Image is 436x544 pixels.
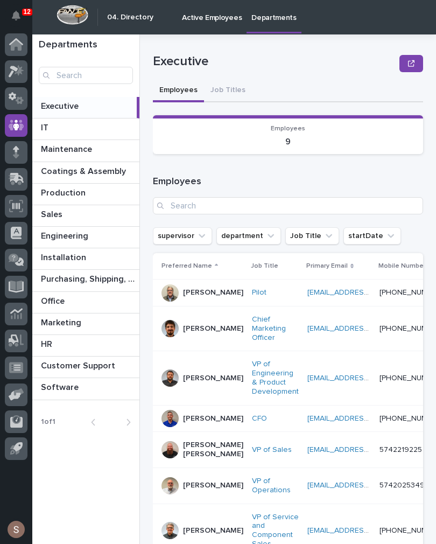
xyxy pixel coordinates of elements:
a: [EMAIL_ADDRESS][DOMAIN_NAME] [307,446,429,454]
h1: Departments [39,39,133,52]
a: Customer SupportCustomer Support [32,357,139,378]
button: Employees [153,80,204,102]
a: Coatings & AssemblyCoatings & Assembly [32,162,139,184]
h2: 04. Directory [107,11,153,24]
a: MaintenanceMaintenance [32,140,139,162]
p: Primary Email [306,260,348,272]
button: startDate [343,227,401,245]
a: [EMAIL_ADDRESS][DOMAIN_NAME] [307,527,429,534]
p: Customer Support [41,359,117,371]
p: Engineering [41,229,90,241]
p: 12 [24,8,31,16]
a: [EMAIL_ADDRESS][DOMAIN_NAME] [307,415,429,422]
p: IT [41,121,51,133]
p: [PERSON_NAME] [PERSON_NAME] [183,441,243,459]
img: Workspace Logo [57,5,88,25]
p: Production [41,186,88,198]
a: 5742219225 [379,446,422,454]
button: Back [82,417,111,427]
button: Notifications [5,4,27,27]
a: OfficeOffice [32,292,139,313]
a: ExecutiveExecutive [32,97,139,118]
a: VP of Engineering & Product Development [252,360,299,396]
p: Executive [153,54,395,69]
p: Maintenance [41,142,94,155]
a: [EMAIL_ADDRESS][DOMAIN_NAME] [307,289,429,296]
a: InstallationInstallation [32,248,139,270]
a: SalesSales [32,205,139,227]
input: Search [153,197,423,214]
h1: Employees [153,176,423,189]
p: Coatings & Assembly [41,164,128,177]
p: 9 [159,137,417,147]
p: Job Title [251,260,278,272]
button: Job Titles [204,80,252,102]
a: Purchasing, Shipping, & ReceivingPurchasing, Shipping, & Receiving [32,270,139,291]
button: Next [111,417,139,427]
p: [PERSON_NAME] [183,324,243,333]
button: users-avatar [5,518,27,541]
input: Search [39,67,133,84]
a: SoftwareSoftware [32,378,139,400]
a: 5742025349 [379,482,425,489]
a: ProductionProduction [32,184,139,205]
p: [PERSON_NAME] [183,288,243,297]
div: Notifications12 [13,11,27,28]
a: ITIT [32,118,139,140]
p: Software [41,380,81,393]
a: [EMAIL_ADDRESS][DOMAIN_NAME] [307,482,429,489]
p: Mobile Number [378,260,426,272]
p: [PERSON_NAME] [183,526,243,535]
p: Preferred Name [161,260,212,272]
a: CFO [252,414,267,423]
a: VP of Operations [252,477,299,495]
p: Executive [41,99,81,111]
a: EngineeringEngineering [32,227,139,248]
p: Installation [41,250,88,263]
p: Marketing [41,316,83,328]
p: Office [41,294,67,306]
button: department [216,227,281,245]
a: [EMAIL_ADDRESS][DOMAIN_NAME] [307,374,429,382]
a: Chief Marketing Officer [252,315,299,342]
p: HR [41,337,54,350]
p: Purchasing, Shipping, & Receiving [41,272,137,284]
p: 1 of 1 [32,409,64,435]
a: MarketingMarketing [32,313,139,335]
p: [PERSON_NAME] [183,481,243,490]
button: supervisor [153,227,212,245]
a: HRHR [32,335,139,357]
span: Employees [271,125,305,132]
a: [EMAIL_ADDRESS][DOMAIN_NAME] [307,325,429,332]
p: Sales [41,207,65,220]
p: [PERSON_NAME] [183,414,243,423]
a: VP of Sales [252,445,292,455]
button: Job Title [285,227,339,245]
a: Pilot [252,288,266,297]
p: [PERSON_NAME] [183,374,243,383]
